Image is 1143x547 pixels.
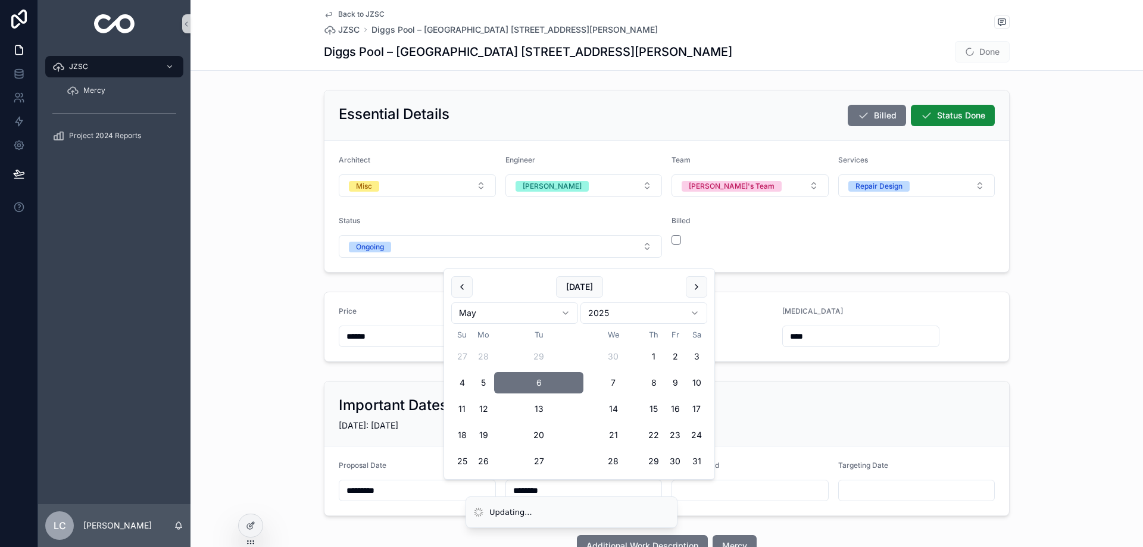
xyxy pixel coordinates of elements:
[339,420,398,430] span: [DATE]: [DATE]
[937,110,985,121] span: Status Done
[45,56,183,77] a: JZSC
[338,10,385,19] span: Back to JZSC
[643,346,664,367] button: Thursday, May 1st, 2025
[451,372,473,393] button: Sunday, May 4th, 2025
[83,86,105,95] span: Mercy
[339,105,449,124] h2: Essential Details
[451,451,473,472] button: Sunday, May 25th, 2025
[505,155,535,164] span: Engineer
[69,131,141,140] span: Project 2024 Reports
[505,174,663,197] button: Select Button
[528,372,549,393] button: Tuesday, May 6th, 2025, selected
[672,216,690,225] span: Billed
[672,155,691,164] span: Team
[451,424,473,446] button: Sunday, May 18th, 2025
[664,372,686,393] button: Friday, May 9th, 2025
[855,181,902,192] div: Repair Design
[339,235,662,258] button: Select Button
[451,398,473,420] button: Sunday, May 11th, 2025
[38,48,190,162] div: scrollable content
[664,346,686,367] button: Friday, May 2nd, 2025
[602,346,624,367] button: Wednesday, April 30th, 2025
[338,24,360,36] span: JZSC
[686,398,707,420] button: Saturday, May 17th, 2025
[473,451,494,472] button: Monday, May 26th, 2025
[686,424,707,446] button: Saturday, May 24th, 2025
[356,242,384,252] div: Ongoing
[664,398,686,420] button: Friday, May 16th, 2025
[473,372,494,393] button: Monday, May 5th, 2025
[45,125,183,146] a: Project 2024 Reports
[602,451,624,472] button: Wednesday, May 28th, 2025
[838,155,868,164] span: Services
[602,424,624,446] button: Wednesday, May 21st, 2025
[911,105,995,126] button: Status Done
[324,43,732,60] h1: Diggs Pool – [GEOGRAPHIC_DATA] [STREET_ADDRESS][PERSON_NAME]
[60,80,183,101] a: Mercy
[324,10,385,19] a: Back to JZSC
[494,329,583,341] th: Tuesday
[473,424,494,446] button: Monday, May 19th, 2025
[528,451,549,472] button: Tuesday, May 27th, 2025
[664,451,686,472] button: Friday, May 30th, 2025
[451,346,473,367] button: Sunday, April 27th, 2025
[689,181,775,192] div: [PERSON_NAME]'s Team
[643,398,664,420] button: Thursday, May 15th, 2025
[686,346,707,367] button: Saturday, May 3rd, 2025
[664,424,686,446] button: Friday, May 23rd, 2025
[643,329,664,341] th: Thursday
[643,451,664,472] button: Thursday, May 29th, 2025
[848,105,906,126] button: Billed
[602,372,624,393] button: Wednesday, May 7th, 2025
[528,346,549,367] button: Tuesday, April 29th, 2025
[324,24,360,36] a: JZSC
[451,329,473,341] th: Sunday
[528,424,549,446] button: Tuesday, May 20th, 2025
[339,216,360,225] span: Status
[339,307,357,315] span: Price
[473,398,494,420] button: Monday, May 12th, 2025
[874,110,897,121] span: Billed
[83,520,152,532] p: [PERSON_NAME]
[473,329,494,341] th: Monday
[489,507,532,518] div: Updating...
[838,461,888,470] span: Targeting Date
[583,329,643,341] th: Wednesday
[686,329,707,341] th: Saturday
[339,155,370,164] span: Architect
[602,398,624,420] button: Wednesday, May 14th, 2025
[523,181,582,192] div: [PERSON_NAME]
[643,372,664,393] button: Thursday, May 8th, 2025
[451,329,707,472] table: May 2025
[54,518,66,533] span: LC
[556,276,603,298] button: [DATE]
[686,372,707,393] button: Saturday, May 10th, 2025
[473,346,494,367] button: Monday, April 28th, 2025
[686,451,707,472] button: Saturday, May 31st, 2025
[371,24,658,36] a: Diggs Pool – [GEOGRAPHIC_DATA] [STREET_ADDRESS][PERSON_NAME]
[339,461,386,470] span: Proposal Date
[838,174,995,197] button: Select Button
[339,396,448,415] h2: Important Dates
[672,174,829,197] button: Select Button
[69,62,88,71] span: JZSC
[528,398,549,420] button: Tuesday, May 13th, 2025
[664,329,686,341] th: Friday
[339,174,496,197] button: Select Button
[643,424,664,446] button: Thursday, May 22nd, 2025
[356,181,372,192] div: Misc
[94,14,135,33] img: App logo
[782,307,843,315] span: [MEDICAL_DATA]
